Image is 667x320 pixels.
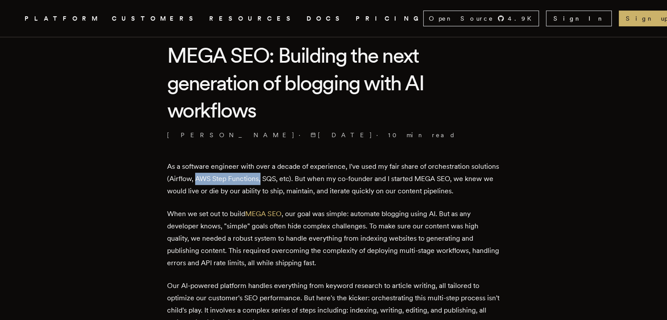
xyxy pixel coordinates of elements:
[508,14,537,23] span: 4.9 K
[388,131,456,139] span: 10 min read
[546,11,612,26] a: Sign In
[167,208,500,269] p: When we set out to build , our goal was simple: automate blogging using AI. But as any developer ...
[25,13,101,24] button: PLATFORM
[167,42,500,124] h1: MEGA SEO: Building the next generation of blogging with AI workflows
[167,131,500,139] p: · ·
[245,210,282,218] a: MEGA SEO
[310,131,373,139] span: [DATE]
[209,13,296,24] button: RESOURCES
[356,13,423,24] a: PRICING
[307,13,345,24] a: DOCS
[112,13,199,24] a: CUSTOMERS
[167,131,295,139] a: [PERSON_NAME]
[167,160,500,197] p: As a software engineer with over a decade of experience, I've used my fair share of orchestration...
[429,14,494,23] span: Open Source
